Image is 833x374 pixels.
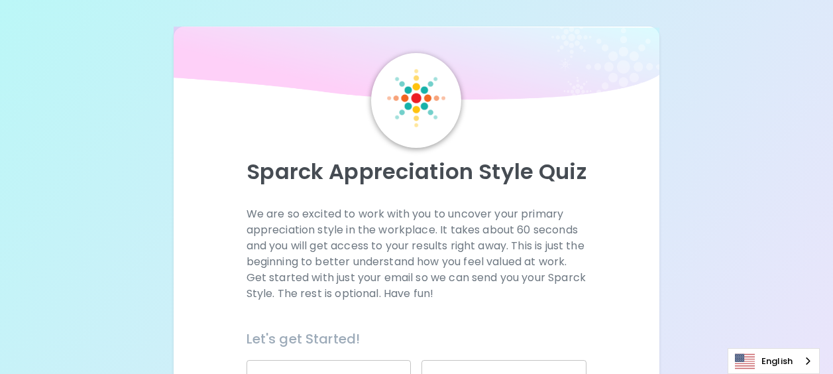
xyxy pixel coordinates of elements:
p: We are so excited to work with you to uncover your primary appreciation style in the workplace. I... [247,206,587,302]
a: English [728,349,819,373]
img: wave [174,27,659,106]
img: Sparck Logo [387,69,445,127]
aside: Language selected: English [728,348,820,374]
div: Language [728,348,820,374]
p: Sparck Appreciation Style Quiz [190,158,643,185]
h6: Let's get Started! [247,328,587,349]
